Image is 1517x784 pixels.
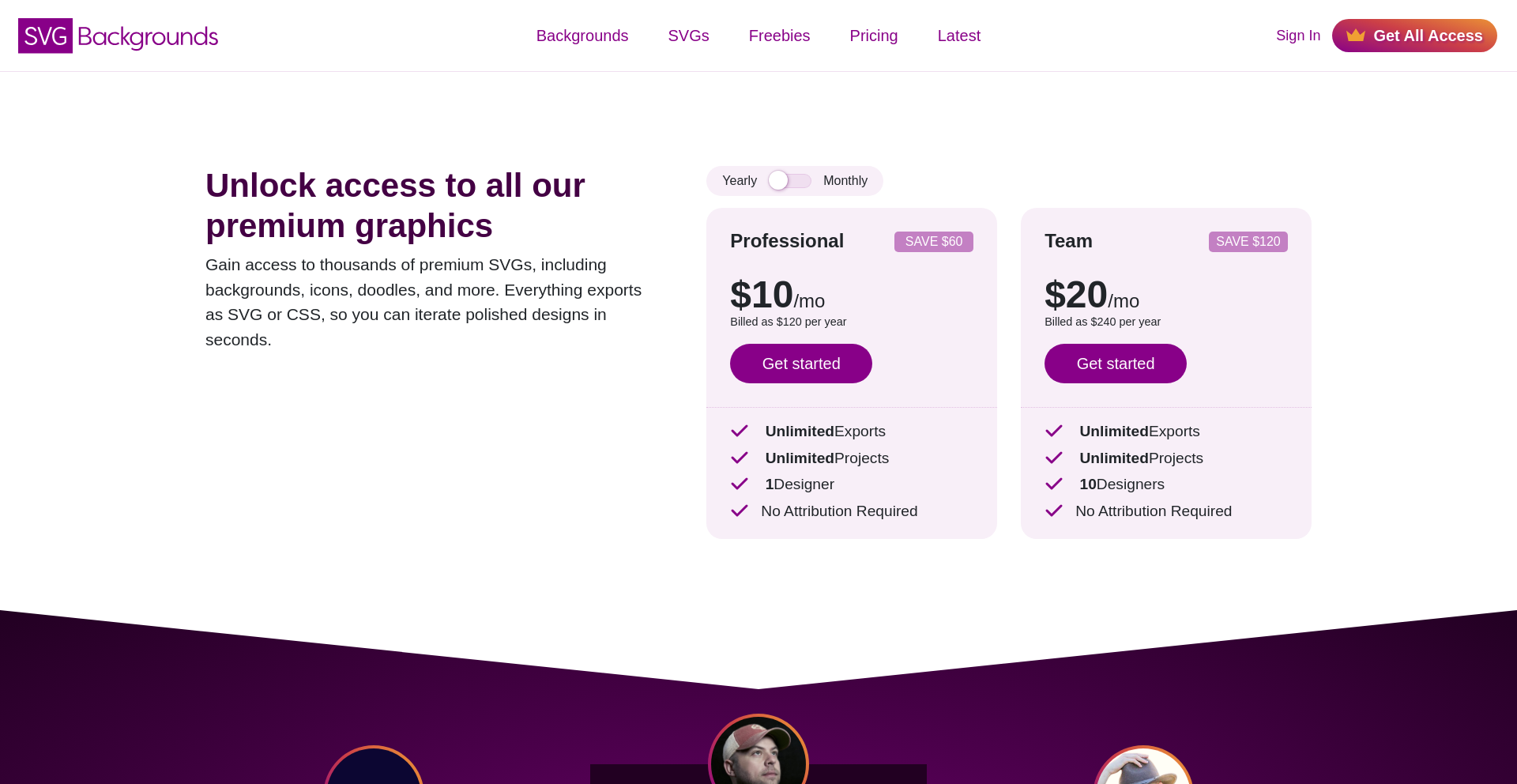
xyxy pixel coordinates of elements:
span: /mo [1108,290,1139,311]
strong: Unlimited [1079,423,1148,439]
strong: Unlimited [766,423,834,439]
strong: Team [1045,230,1093,251]
a: Sign In [1276,25,1320,47]
a: Get started [1045,344,1187,383]
strong: Unlimited [1079,450,1148,466]
strong: Professional [730,230,844,251]
p: Gain access to thousands of premium SVGs, including backgrounds, icons, doodles, and more. Everyt... [205,252,659,352]
strong: Unlimited [766,450,834,466]
a: Latest [918,12,1000,59]
p: Billed as $120 per year [730,314,973,331]
p: Designer [730,473,973,496]
p: Designers [1045,473,1288,496]
a: Backgrounds [517,12,649,59]
a: Get All Access [1332,19,1497,52]
strong: 1 [766,476,774,492]
p: $20 [1045,276,1288,314]
a: Freebies [729,12,830,59]
p: SAVE $120 [1215,236,1282,248]
h1: Unlock access to all our premium graphics [205,166,659,246]
p: Billed as $240 per year [1045,314,1288,331]
a: SVGs [649,12,729,59]
p: Exports [1045,420,1288,443]
p: No Attribution Required [730,500,973,523]
a: Pricing [830,12,918,59]
p: Projects [1045,447,1288,470]
span: /mo [793,290,825,311]
strong: 10 [1079,476,1096,492]
p: Projects [730,447,973,470]
p: No Attribution Required [1045,500,1288,523]
p: Exports [730,420,973,443]
a: Get started [730,344,872,383]
p: $10 [730,276,973,314]
p: SAVE $60 [901,236,967,248]
div: Yearly Monthly [706,166,883,196]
